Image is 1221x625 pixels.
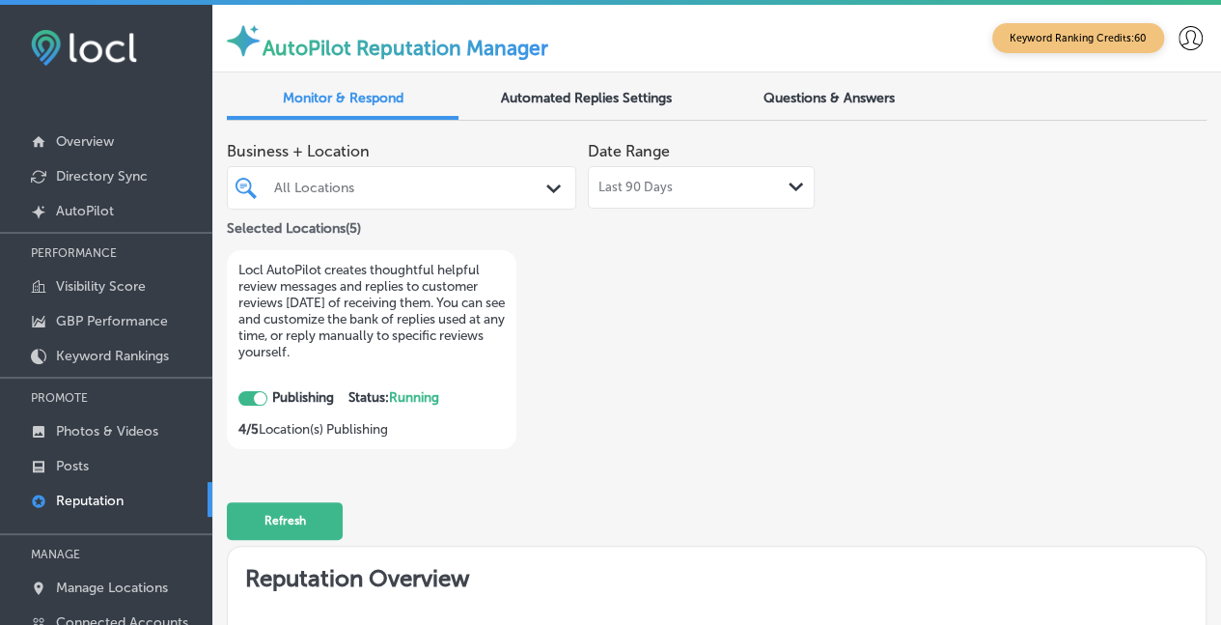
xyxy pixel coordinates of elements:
span: Questions & Answers [763,90,895,106]
h2: Reputation Overview [228,547,1206,604]
div: All Locations [274,180,548,196]
p: Keyword Rankings [56,348,169,364]
p: Overview [56,133,114,150]
span: Business + Location [227,142,576,160]
strong: 4 / 5 [238,421,259,438]
img: fda3e92497d09a02dc62c9cd864e3231.png [31,30,137,66]
p: GBP Performance [56,313,168,329]
p: Directory Sync [56,168,148,185]
p: Visibility Score [56,278,146,295]
span: Monitor & Respond [283,90,403,106]
p: Posts [56,458,89,474]
button: Refresh [227,502,343,540]
label: Date Range [588,142,670,160]
p: Selected Locations ( 5 ) [227,213,361,237]
p: Photos & Videos [56,423,158,440]
p: Location(s) Publishing [238,421,505,438]
p: AutoPilot [56,203,114,219]
img: autopilot-icon [224,21,263,60]
p: Manage Locations [56,580,168,596]
span: Automated Replies Settings [501,90,672,106]
strong: Status: [348,389,439,406]
p: Locl AutoPilot creates thoughtful helpful review messages and replies to customer reviews [DATE] ... [238,262,505,360]
p: Reputation [56,493,124,509]
label: AutoPilot Reputation Manager [263,36,548,60]
strong: Publishing [272,389,334,406]
span: Running [389,389,439,406]
span: Keyword Ranking Credits: 60 [992,23,1164,53]
span: Last 90 Days [598,180,673,195]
